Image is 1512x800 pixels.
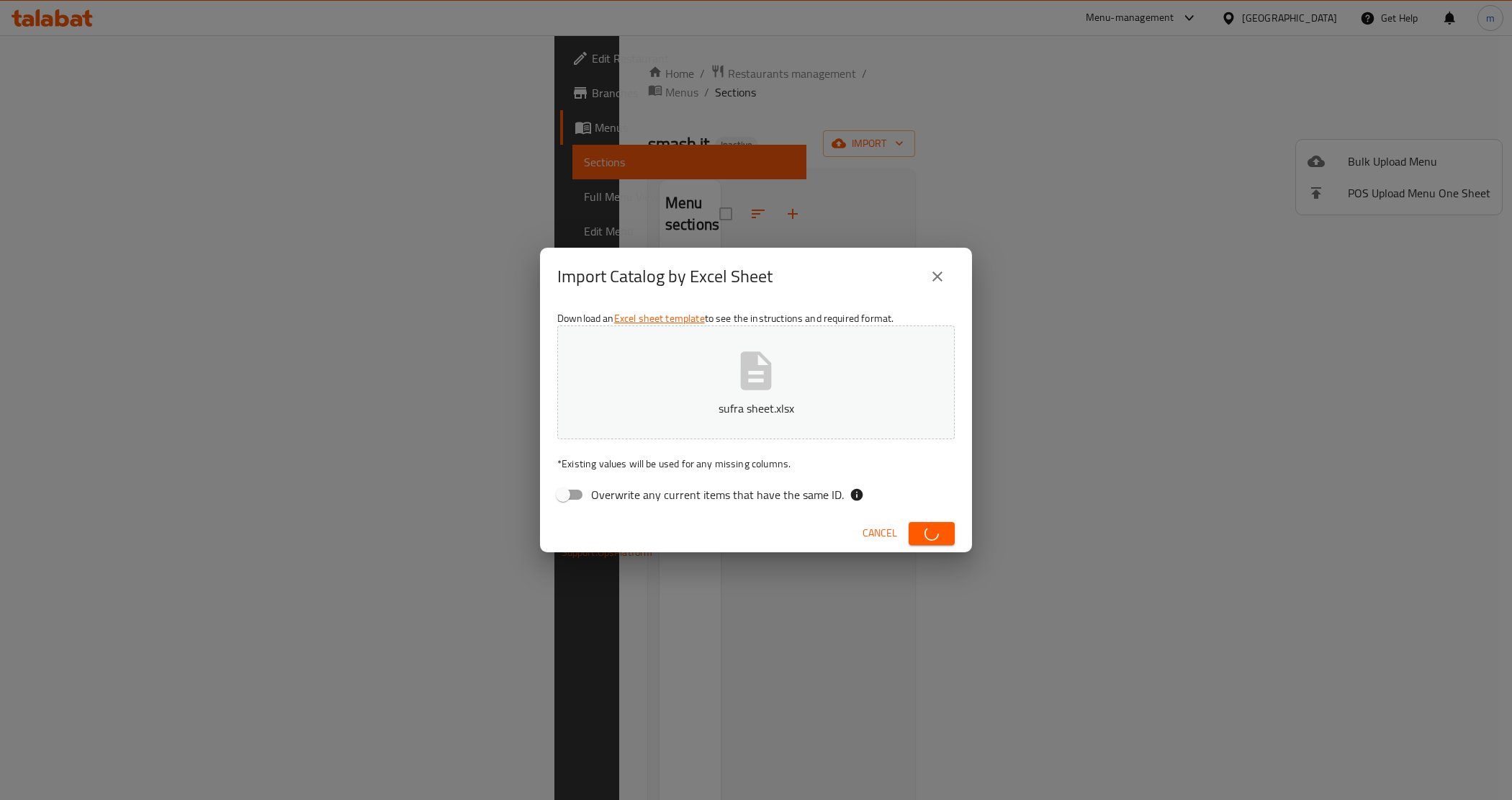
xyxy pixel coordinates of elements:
h2: Import Catalog by Excel Sheet [557,265,773,288]
a: Excel sheet template [614,309,705,328]
span: Overwrite any current items that have the same ID. [591,486,844,503]
button: close [920,259,955,294]
p: Existing values will be used for any missing columns. [557,457,955,471]
span: Cancel [863,524,897,542]
button: sufra sheet.xlsx [557,325,955,439]
svg: If the overwrite option isn't selected, then the items that match an existing ID will be ignored ... [850,487,864,502]
button: Cancel [857,520,903,547]
div: Download an to see the instructions and required format. [540,305,972,514]
p: sufra sheet.xlsx [580,400,932,417]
